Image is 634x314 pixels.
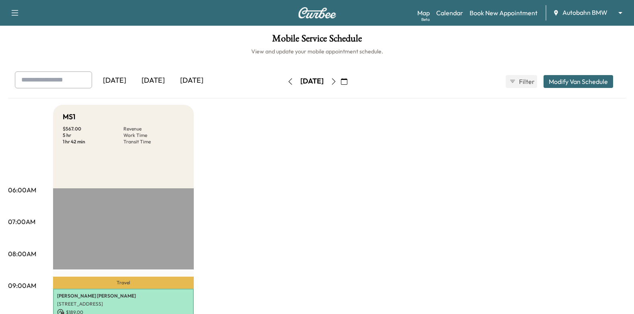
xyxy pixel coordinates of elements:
[134,71,172,90] div: [DATE]
[8,281,36,290] p: 09:00AM
[123,139,184,145] p: Transit Time
[57,301,190,307] p: [STREET_ADDRESS]
[8,249,36,259] p: 08:00AM
[172,71,211,90] div: [DATE]
[123,132,184,139] p: Work Time
[63,111,76,122] h5: MS1
[436,8,463,18] a: Calendar
[8,47,626,55] h6: View and update your mobile appointment schedule.
[63,126,123,132] p: $ 567.00
[63,139,123,145] p: 1 hr 42 min
[562,8,607,17] span: Autobahn BMW
[8,34,626,47] h1: Mobile Service Schedule
[417,8,430,18] a: MapBeta
[57,293,190,299] p: [PERSON_NAME] [PERSON_NAME]
[8,185,36,195] p: 06:00AM
[8,217,35,226] p: 07:00AM
[519,77,533,86] span: Filter
[421,16,430,22] div: Beta
[95,71,134,90] div: [DATE]
[63,132,123,139] p: 5 hr
[53,277,194,289] p: Travel
[123,126,184,132] p: Revenue
[544,75,613,88] button: Modify Van Schedule
[300,76,324,86] div: [DATE]
[470,8,538,18] a: Book New Appointment
[506,75,537,88] button: Filter
[298,7,336,18] img: Curbee Logo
